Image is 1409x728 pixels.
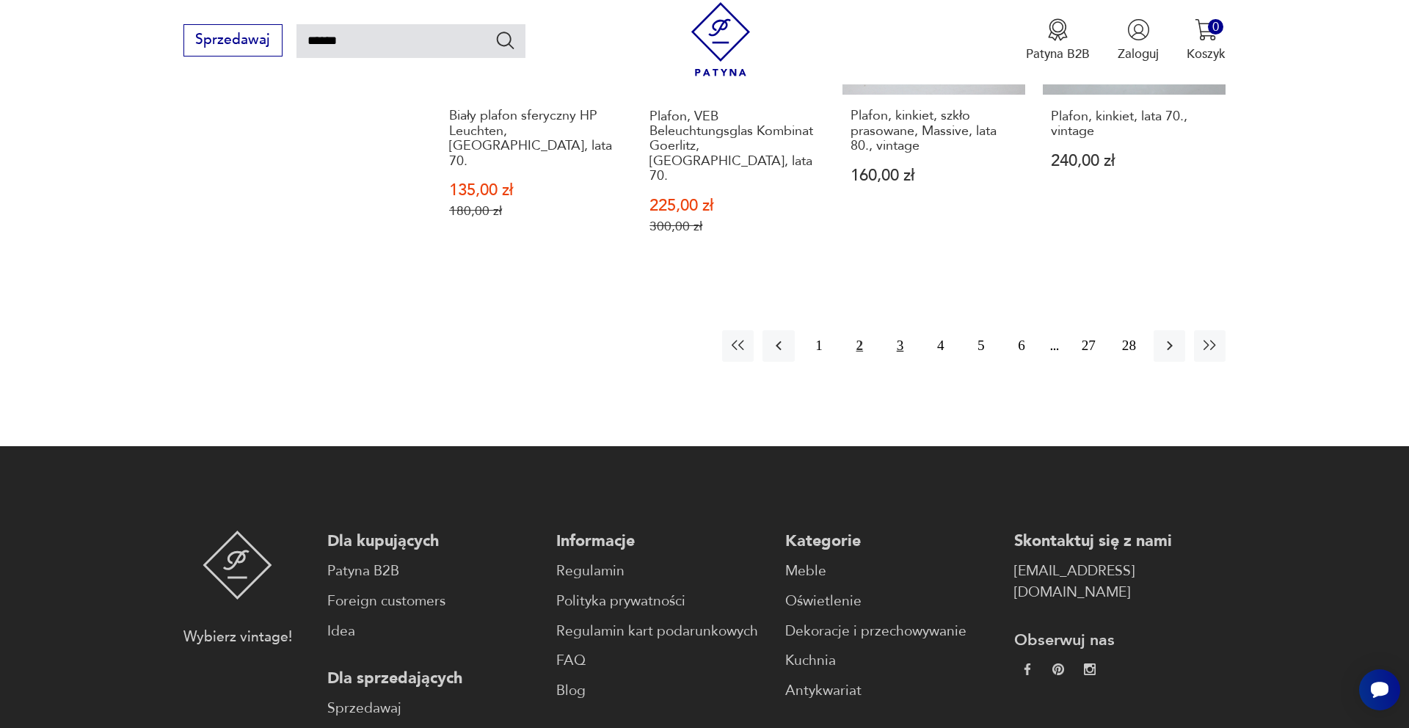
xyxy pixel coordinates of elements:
a: Patyna B2B [327,561,539,582]
img: Ikonka użytkownika [1127,18,1150,41]
p: Zaloguj [1118,45,1159,62]
a: Kuchnia [785,650,997,671]
a: Idea [327,621,539,642]
button: Sprzedawaj [183,24,283,57]
p: Kategorie [785,531,997,552]
p: 300,00 zł [649,219,817,234]
img: Ikona medalu [1046,18,1069,41]
button: 0Koszyk [1187,18,1226,62]
a: Meble [785,561,997,582]
a: Foreign customers [327,591,539,612]
p: Obserwuj nas [1014,630,1226,651]
p: 135,00 zł [449,183,616,198]
p: Wybierz vintage! [183,627,292,648]
button: Szukaj [495,29,516,51]
a: Sprzedawaj [183,35,283,47]
a: Oświetlenie [785,591,997,612]
img: c2fd9cf7f39615d9d6839a72ae8e59e5.webp [1084,663,1096,675]
a: Polityka prywatności [556,591,768,612]
iframe: Smartsupp widget button [1359,669,1400,710]
button: 3 [884,330,916,362]
button: 4 [925,330,956,362]
a: Dekoracje i przechowywanie [785,621,997,642]
h3: Plafon, kinkiet, lata 70., vintage [1051,109,1218,139]
img: Patyna - sklep z meblami i dekoracjami vintage [684,2,758,76]
a: Regulamin kart podarunkowych [556,621,768,642]
button: 1 [804,330,835,362]
img: Ikona koszyka [1195,18,1217,41]
a: Blog [556,680,768,702]
h3: Plafon, kinkiet, szkło prasowane, Massive, lata 80., vintage [851,109,1018,153]
button: Zaloguj [1118,18,1159,62]
p: Dla kupujących [327,531,539,552]
img: da9060093f698e4c3cedc1453eec5031.webp [1022,663,1033,675]
p: Informacje [556,531,768,552]
button: 6 [1005,330,1037,362]
h3: Plafon, VEB Beleuchtungsglas Kombinat Goerlitz, [GEOGRAPHIC_DATA], lata 70. [649,109,817,184]
a: Ikona medaluPatyna B2B [1026,18,1090,62]
button: Patyna B2B [1026,18,1090,62]
button: 27 [1073,330,1104,362]
a: Sprzedawaj [327,698,539,719]
p: Dla sprzedających [327,668,539,689]
button: 28 [1113,330,1145,362]
button: 5 [965,330,997,362]
p: Skontaktuj się z nami [1014,531,1226,552]
button: 2 [844,330,875,362]
p: 225,00 zł [649,198,817,214]
p: Koszyk [1187,45,1226,62]
a: FAQ [556,650,768,671]
img: Patyna - sklep z meblami i dekoracjami vintage [203,531,272,600]
h3: Biały plafon sferyczny HP Leuchten, [GEOGRAPHIC_DATA], lata 70. [449,109,616,169]
p: 160,00 zł [851,168,1018,183]
a: Antykwariat [785,680,997,702]
a: [EMAIL_ADDRESS][DOMAIN_NAME] [1014,561,1226,603]
img: 37d27d81a828e637adc9f9cb2e3d3a8a.webp [1052,663,1064,675]
a: Regulamin [556,561,768,582]
div: 0 [1208,19,1223,34]
p: 240,00 zł [1051,153,1218,169]
p: Patyna B2B [1026,45,1090,62]
p: 180,00 zł [449,203,616,219]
